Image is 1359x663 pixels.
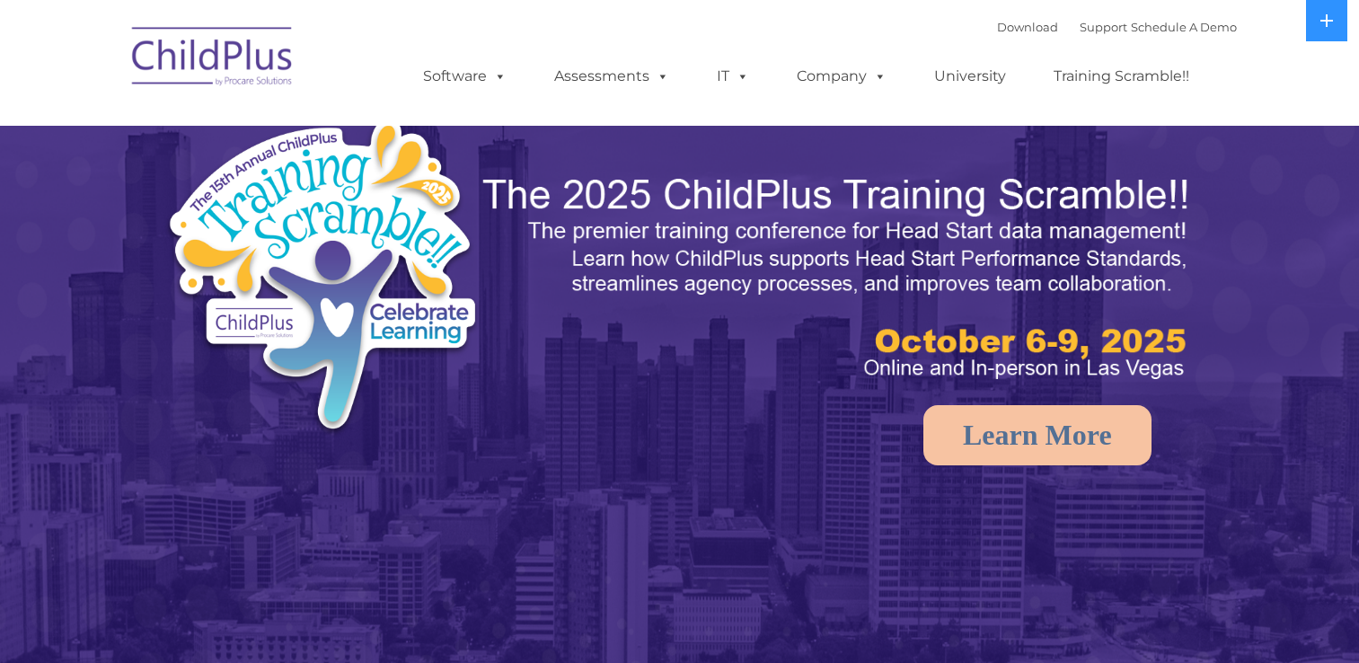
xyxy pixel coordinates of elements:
a: Training Scramble!! [1036,58,1207,94]
a: Support [1080,20,1127,34]
font: | [997,20,1237,34]
a: Schedule A Demo [1131,20,1237,34]
a: Learn More [923,405,1152,465]
a: Software [405,58,525,94]
img: ChildPlus by Procare Solutions [123,14,303,104]
a: Company [779,58,905,94]
a: Assessments [536,58,687,94]
a: University [916,58,1024,94]
a: Download [997,20,1058,34]
a: IT [699,58,767,94]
